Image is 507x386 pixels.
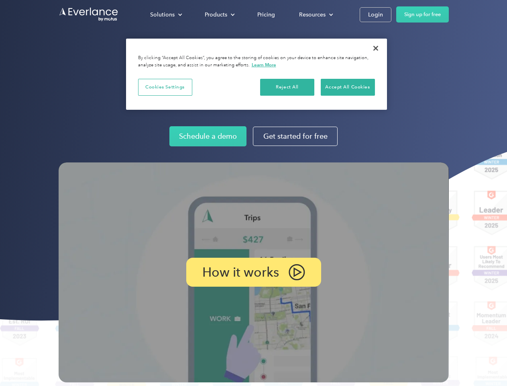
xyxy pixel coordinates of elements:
button: Cookies Settings [138,79,192,96]
a: Get started for free [253,127,338,146]
div: Solutions [142,8,189,22]
a: Schedule a demo [169,126,246,146]
input: Submit [59,48,100,65]
button: Close [367,39,385,57]
a: Login [360,7,391,22]
a: Sign up for free [396,6,449,23]
div: Resources [299,10,326,20]
div: Solutions [150,10,175,20]
div: Pricing [257,10,275,20]
a: Go to homepage [59,7,119,22]
div: Products [205,10,227,20]
div: By clicking “Accept All Cookies”, you agree to the storing of cookies on your device to enhance s... [138,55,375,69]
div: Products [197,8,241,22]
a: More information about your privacy, opens in a new tab [252,62,276,68]
div: Login [368,10,383,20]
button: Accept All Cookies [321,79,375,96]
div: Resources [291,8,340,22]
button: Reject All [260,79,314,96]
div: Privacy [126,39,387,110]
p: How it works [202,267,279,277]
div: Cookie banner [126,39,387,110]
a: Pricing [249,8,283,22]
